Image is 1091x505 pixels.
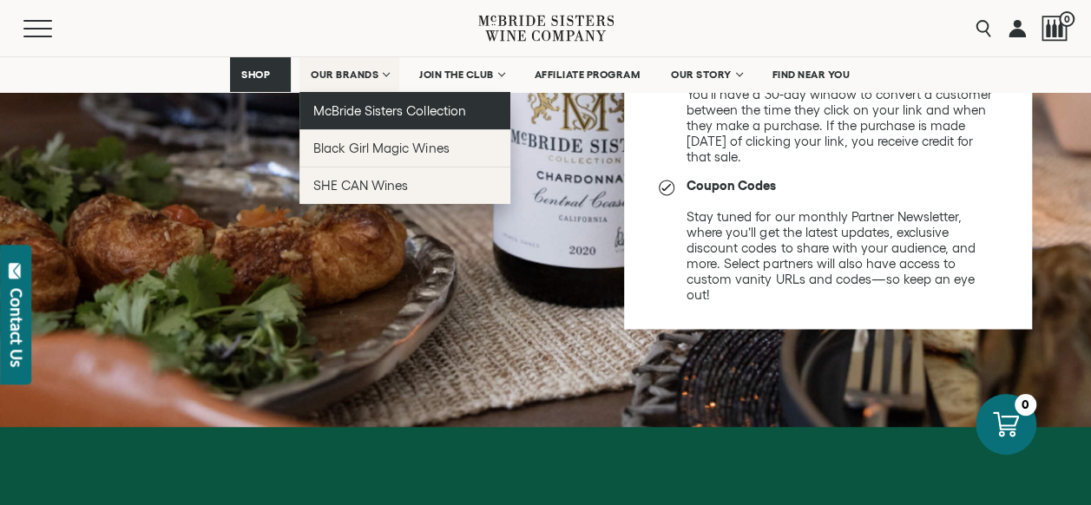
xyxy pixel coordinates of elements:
[761,57,862,92] a: FIND NEAR YOU
[299,57,399,92] a: OUR BRANDS
[299,167,510,204] a: SHE CAN Wines
[408,57,515,92] a: JOIN THE CLUB
[772,69,851,81] span: FIND NEAR YOU
[311,69,378,81] span: OUR BRANDS
[313,178,408,193] span: SHE CAN Wines
[419,69,494,81] span: JOIN THE CLUB
[659,178,997,303] li: Stay tuned for our monthly Partner Newsletter, where you’ll get the latest updates, exclusive dis...
[230,57,291,92] a: SHOP
[671,69,732,81] span: OUR STORY
[659,56,997,165] li: You'll have a 30-day window to convert a customer between the time they click on your link and wh...
[313,141,449,155] span: Black Girl Magic Wines
[687,178,776,193] strong: Coupon Codes
[1015,394,1036,416] div: 0
[8,288,25,367] div: Contact Us
[660,57,753,92] a: OUR STORY
[23,20,86,37] button: Mobile Menu Trigger
[299,129,510,167] a: Black Girl Magic Wines
[1059,11,1075,27] span: 0
[523,57,652,92] a: AFFILIATE PROGRAM
[299,92,510,129] a: McBride Sisters Collection
[535,69,641,81] span: AFFILIATE PROGRAM
[241,69,271,81] span: SHOP
[313,103,466,118] span: McBride Sisters Collection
